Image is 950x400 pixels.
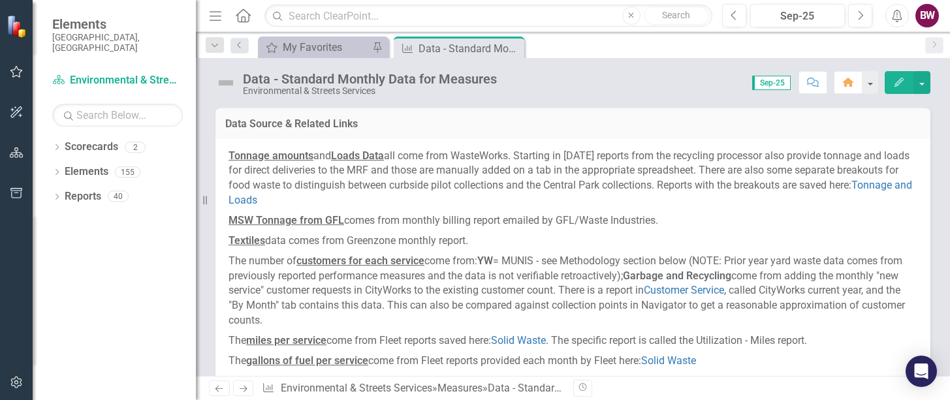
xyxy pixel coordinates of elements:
a: Customer Service [725,375,805,387]
div: » » [262,381,563,396]
button: Search [644,7,709,25]
p: data comes from Greenzone monthly report. [229,231,917,251]
a: Environmental & Streets Services [52,73,183,88]
a: Solid Waste [491,334,546,346]
h3: Data Source & Related Links [225,118,921,130]
u: Tonnage amounts [229,149,313,162]
button: BW [915,4,939,27]
u: Loads Data [331,149,384,162]
u: Textiles [229,234,265,247]
a: Reports [65,189,101,204]
input: Search ClearPoint... [264,5,712,27]
span: Elements [52,16,183,32]
p: The number of come from: = MUNIS - see Methodology section below (NOTE: Prior year yard waste dat... [229,251,917,331]
div: Data - Standard Monthly Data for Measures [243,72,497,86]
img: ClearPoint Strategy [7,15,29,38]
div: Data - Standard Monthly Data for Measures [488,382,689,394]
span: Sep-25 [752,76,791,90]
u: miles per service [246,334,326,346]
div: Open Intercom Messenger [906,356,937,387]
a: Measures [437,382,483,394]
span: Search [662,10,690,20]
strong: YW [477,254,493,267]
a: Solid Waste [641,354,696,367]
div: 40 [108,191,129,202]
p: comes from monthly billing report emailed by GFL/Waste Industries. [229,211,917,231]
small: [GEOGRAPHIC_DATA], [GEOGRAPHIC_DATA] [52,32,183,54]
p: The come from Fleet reports provided each month by Fleet here: [229,351,917,371]
a: My Favorites [261,39,369,55]
p: The come from Fleet reports saved here: . The specific report is called the Utilization - Miles r... [229,331,917,351]
a: Elements [65,164,108,179]
a: Customer Service [644,284,724,296]
a: Environmental & Streets Services [281,382,432,394]
a: Scorecards [65,140,118,155]
div: Environmental & Streets Services [243,86,497,96]
u: missed collections [246,375,333,387]
div: Sep-25 [755,8,841,24]
u: gallons of fuel per service [246,354,368,367]
div: My Favorites [283,39,369,55]
div: 2 [125,142,146,153]
img: Not Defined [215,72,236,93]
u: customers for each service [296,254,424,267]
p: and all come from WasteWorks. Starting in [DATE] reports from the recycling processor also provid... [229,149,917,211]
strong: Garbage and Recycling [623,269,731,282]
strong: MSW Tonnage from GFL [229,214,344,226]
div: Data - Standard Monthly Data for Measures [419,40,521,57]
button: Sep-25 [750,4,846,27]
div: 155 [115,166,140,177]
input: Search Below... [52,104,183,127]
